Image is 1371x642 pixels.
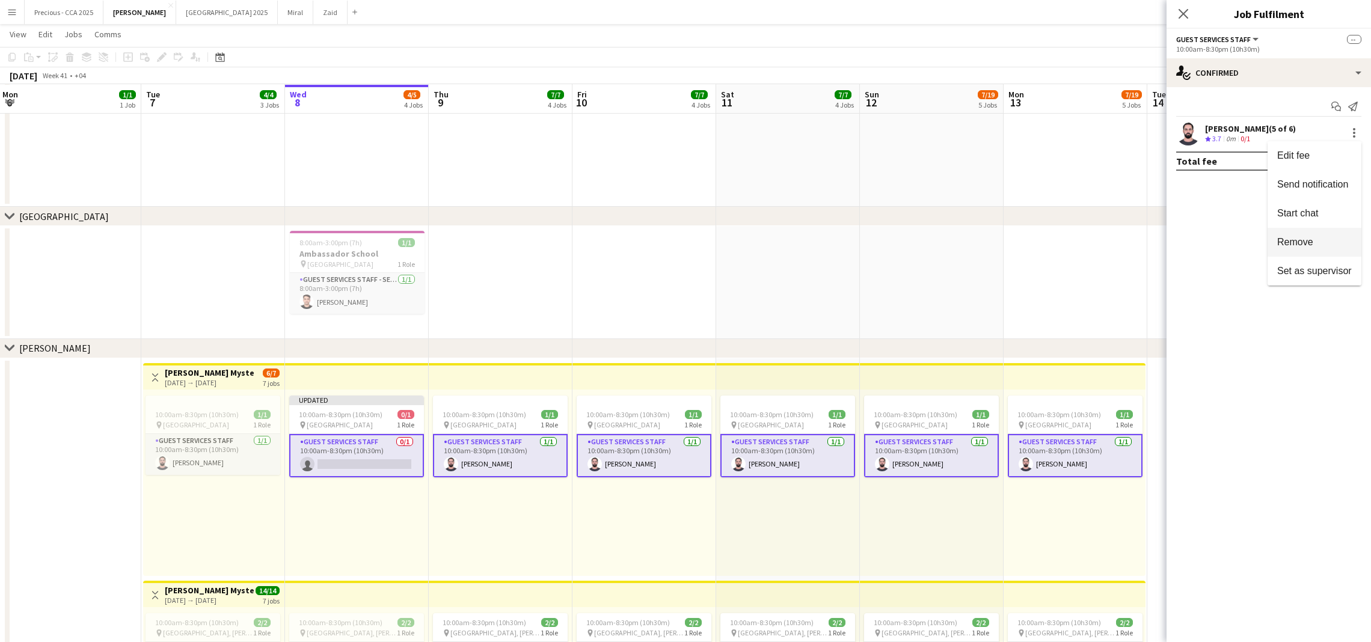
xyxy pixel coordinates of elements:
[1277,179,1348,189] span: Send notification
[1268,141,1361,170] button: Edit fee
[1277,150,1310,160] span: Edit fee
[1268,257,1361,286] button: Set as supervisor
[1277,208,1318,218] span: Start chat
[1277,266,1352,276] span: Set as supervisor
[1268,199,1361,228] button: Start chat
[1268,170,1361,199] button: Send notification
[1268,228,1361,257] button: Remove
[1277,237,1313,247] span: Remove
